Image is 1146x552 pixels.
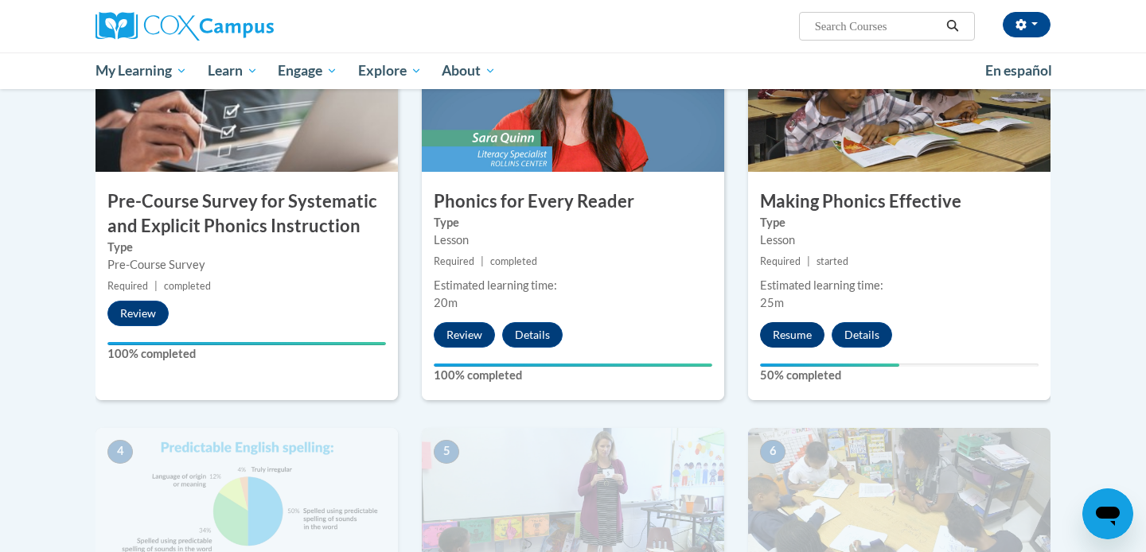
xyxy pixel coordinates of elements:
[154,280,158,292] span: |
[434,440,459,464] span: 5
[832,322,892,348] button: Details
[434,296,458,309] span: 20m
[107,256,386,274] div: Pre-Course Survey
[434,367,712,384] label: 100% completed
[422,13,724,172] img: Course Image
[72,52,1074,89] div: Main menu
[813,17,941,36] input: Search Courses
[107,342,386,345] div: Your progress
[358,61,422,80] span: Explore
[434,255,474,267] span: Required
[760,367,1039,384] label: 50% completed
[760,255,801,267] span: Required
[502,322,563,348] button: Details
[107,280,148,292] span: Required
[434,231,712,249] div: Lesson
[760,440,785,464] span: 6
[278,61,337,80] span: Engage
[748,13,1050,172] img: Course Image
[164,280,211,292] span: completed
[1003,12,1050,37] button: Account Settings
[1082,488,1133,539] iframe: Button to launch messaging window
[975,54,1062,87] a: En español
[760,363,899,367] div: Your progress
[434,214,712,231] label: Type
[985,62,1052,79] span: En español
[490,255,537,267] span: completed
[85,52,197,89] a: My Learning
[107,440,133,464] span: 4
[760,214,1039,231] label: Type
[807,255,810,267] span: |
[481,255,484,267] span: |
[107,345,386,363] label: 100% completed
[95,12,398,41] a: Cox Campus
[95,13,398,172] img: Course Image
[107,239,386,256] label: Type
[760,296,784,309] span: 25m
[817,255,848,267] span: started
[95,12,274,41] img: Cox Campus
[434,322,495,348] button: Review
[760,231,1039,249] div: Lesson
[748,189,1050,214] h3: Making Phonics Effective
[208,61,258,80] span: Learn
[941,17,965,36] button: Search
[760,322,824,348] button: Resume
[107,301,169,326] button: Review
[760,277,1039,294] div: Estimated learning time:
[434,363,712,367] div: Your progress
[422,189,724,214] h3: Phonics for Every Reader
[442,61,496,80] span: About
[432,52,507,89] a: About
[95,61,187,80] span: My Learning
[348,52,432,89] a: Explore
[197,52,268,89] a: Learn
[267,52,348,89] a: Engage
[95,189,398,239] h3: Pre-Course Survey for Systematic and Explicit Phonics Instruction
[434,277,712,294] div: Estimated learning time:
